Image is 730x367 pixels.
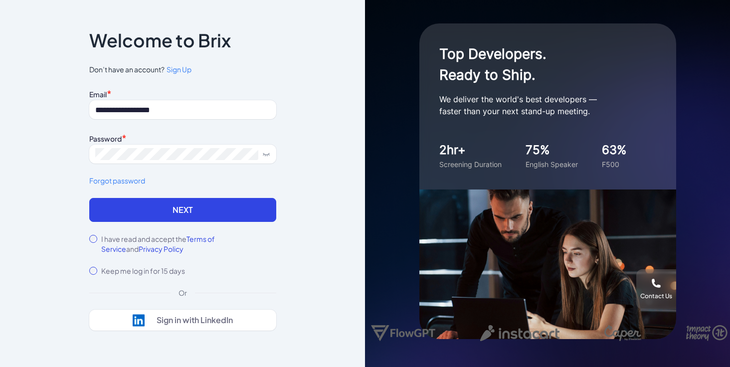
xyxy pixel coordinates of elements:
[139,244,183,253] span: Privacy Policy
[89,176,276,186] a: Forgot password
[101,266,185,276] label: Keep me log in for 15 days
[439,159,502,170] div: Screening Duration
[439,141,502,159] div: 2hr+
[89,32,231,48] p: Welcome to Brix
[526,141,578,159] div: 75%
[439,43,639,85] h1: Top Developers. Ready to Ship.
[640,292,672,300] div: Contact Us
[602,141,627,159] div: 63%
[167,65,191,74] span: Sign Up
[636,269,676,309] button: Contact Us
[165,64,191,75] a: Sign Up
[89,310,276,331] button: Sign in with LinkedIn
[101,234,276,254] label: I have read and accept the and
[157,315,233,325] div: Sign in with LinkedIn
[439,93,639,117] p: We deliver the world's best developers — faster than your next stand-up meeting.
[89,198,276,222] button: Next
[526,159,578,170] div: English Speaker
[89,134,122,143] label: Password
[89,64,276,75] span: Don’t have an account?
[89,90,107,99] label: Email
[602,159,627,170] div: F500
[171,288,195,298] div: Or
